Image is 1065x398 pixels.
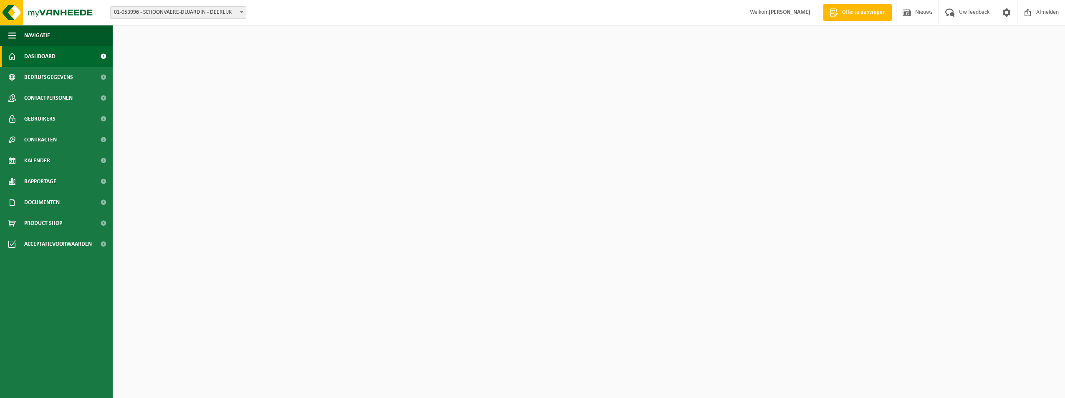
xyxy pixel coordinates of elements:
[24,46,56,67] span: Dashboard
[24,213,62,234] span: Product Shop
[24,150,50,171] span: Kalender
[823,4,892,21] a: Offerte aanvragen
[24,67,73,88] span: Bedrijfsgegevens
[24,192,60,213] span: Documenten
[24,88,73,108] span: Contactpersonen
[24,108,56,129] span: Gebruikers
[24,171,56,192] span: Rapportage
[769,9,810,15] strong: [PERSON_NAME]
[111,7,246,18] span: 01-053996 - SCHOONVAERE-DUJARDIN - DEERLIJK
[840,8,888,17] span: Offerte aanvragen
[24,25,50,46] span: Navigatie
[110,6,246,19] span: 01-053996 - SCHOONVAERE-DUJARDIN - DEERLIJK
[24,234,92,254] span: Acceptatievoorwaarden
[24,129,57,150] span: Contracten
